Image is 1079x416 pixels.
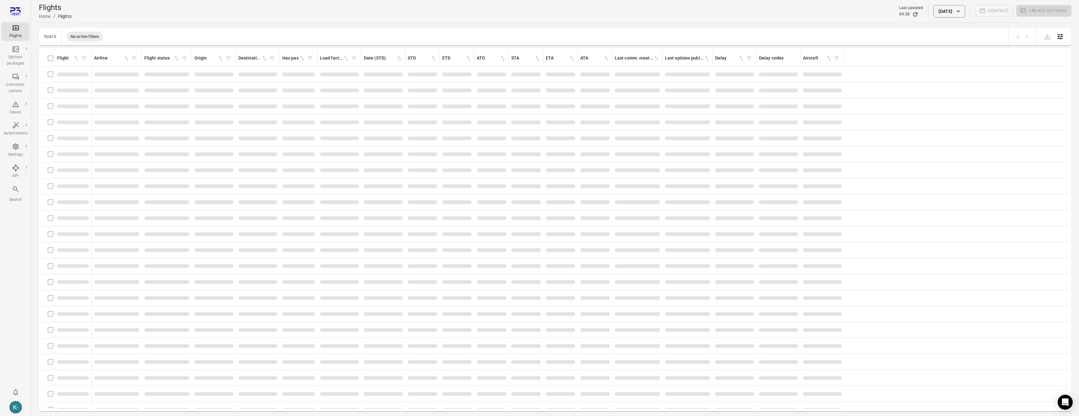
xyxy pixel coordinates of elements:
[1013,33,1031,41] nav: pagination navigation
[1058,395,1073,410] div: Open Intercom Messenger
[4,54,27,67] div: Options packages
[899,11,910,18] div: 09:28
[1,184,30,205] button: Search
[144,55,180,62] div: Sort by flight status in ascending order
[39,13,72,20] nav: Breadcrumbs
[7,398,24,416] button: Kristinn - avilabs
[759,55,798,62] div: Delay codes
[546,55,575,62] div: Sort by ETA in ascending order
[933,5,965,18] button: [DATE]
[1041,33,1054,39] span: Please make a selection to export
[1,22,30,41] a: Flights
[477,55,506,62] div: Sort by ATD in ascending order
[238,55,268,62] div: Sort by destination in ascending order
[4,33,27,39] div: Flights
[268,54,277,63] span: Filter by destination
[4,82,27,94] div: Communi-cations
[665,55,710,62] div: Sort by last options package published in ascending order
[4,109,27,116] div: Issues
[1,120,30,138] a: Automations
[53,13,56,20] li: /
[912,11,918,18] button: Refresh data
[442,55,471,62] div: Sort by ETD in ascending order
[320,55,349,62] div: Sort by load factor in ascending order
[4,197,27,203] div: Search
[39,3,72,13] h1: Flights
[615,55,660,62] div: Sort by last communication created in ascending order
[130,54,139,63] span: Filter by airline
[1,71,30,96] a: Communi-cations
[224,54,233,63] span: Filter by origin
[67,34,103,40] span: No active filters
[715,55,744,62] div: Sort by delay in ascending order
[803,55,832,62] div: Sort by aircraft in ascending order
[4,173,27,179] div: API
[408,55,437,62] div: Sort by STD in ascending order
[1,99,30,117] a: Issues
[79,54,89,63] span: Filter by flight
[9,401,22,413] div: K-
[580,55,609,62] div: Sort by ATA in ascending order
[744,54,754,63] span: Filter by delay
[1,44,30,69] a: Options packages
[975,5,1014,18] span: Please make a selection to create communications
[57,55,79,62] div: Sort by flight in ascending order
[39,14,51,19] a: Home
[58,13,72,19] div: Flights
[180,54,189,63] span: Filter by flight status
[511,55,540,62] div: Sort by STA in ascending order
[282,55,305,62] div: Sort by has pax in ascending order
[349,54,359,63] span: Filter by load factor
[194,55,224,62] div: Sort by origin in ascending order
[364,55,402,62] div: Sort by date (STD) in ascending order
[1054,30,1066,43] button: Open table configuration
[9,386,22,398] button: Notifications
[305,54,315,63] span: Filter by has pax
[94,55,130,62] div: Sort by airline in ascending order
[4,130,27,137] div: Automations
[4,152,27,158] div: Settings
[44,34,56,39] div: Total 0
[1016,5,1071,18] span: Please make a selection to create an option package
[1,141,30,160] a: Settings
[832,54,842,63] span: Filter by aircraft
[899,5,923,11] div: Last updated
[1,162,30,181] a: API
